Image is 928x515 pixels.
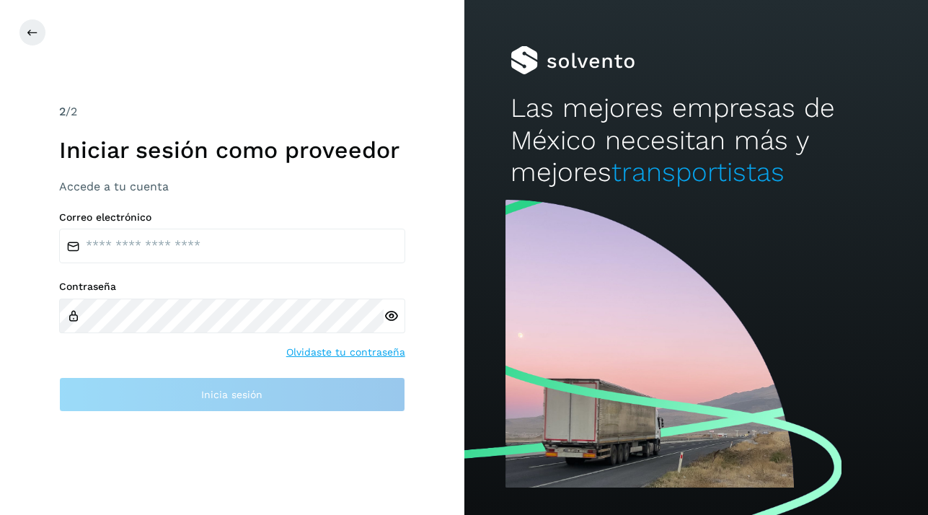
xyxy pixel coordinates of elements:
[611,157,785,188] span: transportistas
[59,180,405,193] h3: Accede a tu cuenta
[59,136,405,164] h1: Iniciar sesión como proveedor
[59,211,405,224] label: Correo electrónico
[201,389,262,400] span: Inicia sesión
[59,377,405,412] button: Inicia sesión
[59,281,405,293] label: Contraseña
[59,105,66,118] span: 2
[286,345,405,360] a: Olvidaste tu contraseña
[511,92,882,188] h2: Las mejores empresas de México necesitan más y mejores
[59,103,405,120] div: /2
